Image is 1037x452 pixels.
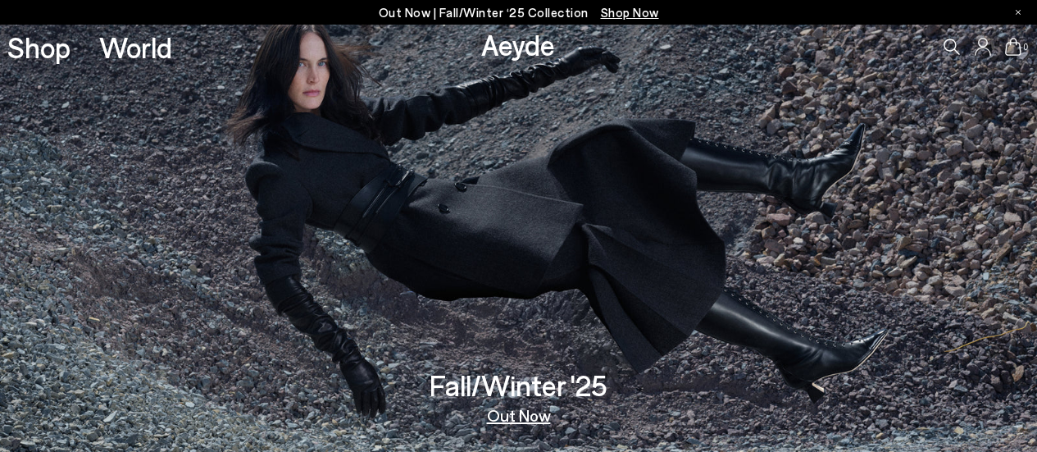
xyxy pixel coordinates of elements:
[7,33,70,62] a: Shop
[1021,43,1030,52] span: 0
[1005,38,1021,56] a: 0
[487,407,551,423] a: Out Now
[379,2,659,23] p: Out Now | Fall/Winter ‘25 Collection
[601,5,659,20] span: Navigate to /collections/new-in
[430,371,607,399] h3: Fall/Winter '25
[481,27,555,62] a: Aeyde
[99,33,172,62] a: World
